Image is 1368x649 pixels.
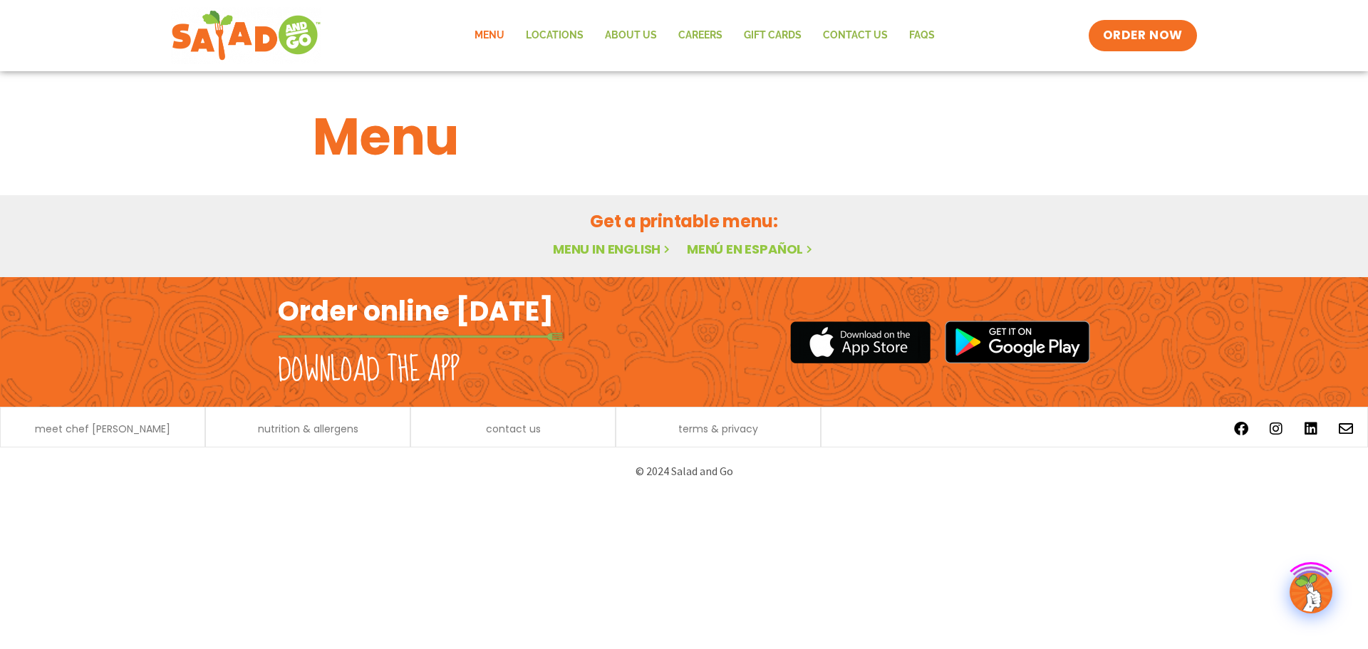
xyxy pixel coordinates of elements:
a: Menu [464,19,515,52]
h2: Order online [DATE] [278,294,554,328]
a: meet chef [PERSON_NAME] [35,424,170,434]
a: FAQs [898,19,945,52]
img: fork [278,333,563,341]
a: Contact Us [812,19,898,52]
a: contact us [486,424,541,434]
h2: Get a printable menu: [313,209,1055,234]
span: ORDER NOW [1103,27,1183,44]
img: appstore [790,319,931,365]
a: nutrition & allergens [258,424,358,434]
p: © 2024 Salad and Go [285,462,1083,481]
h1: Menu [313,98,1055,175]
img: new-SAG-logo-768×292 [171,7,321,64]
img: google_play [945,321,1090,363]
h2: Download the app [278,351,460,390]
a: Menú en español [687,240,815,258]
a: Menu in English [553,240,673,258]
a: Locations [515,19,594,52]
a: About Us [594,19,668,52]
a: terms & privacy [678,424,758,434]
a: Careers [668,19,733,52]
a: GIFT CARDS [733,19,812,52]
a: ORDER NOW [1089,20,1197,51]
nav: Menu [464,19,945,52]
